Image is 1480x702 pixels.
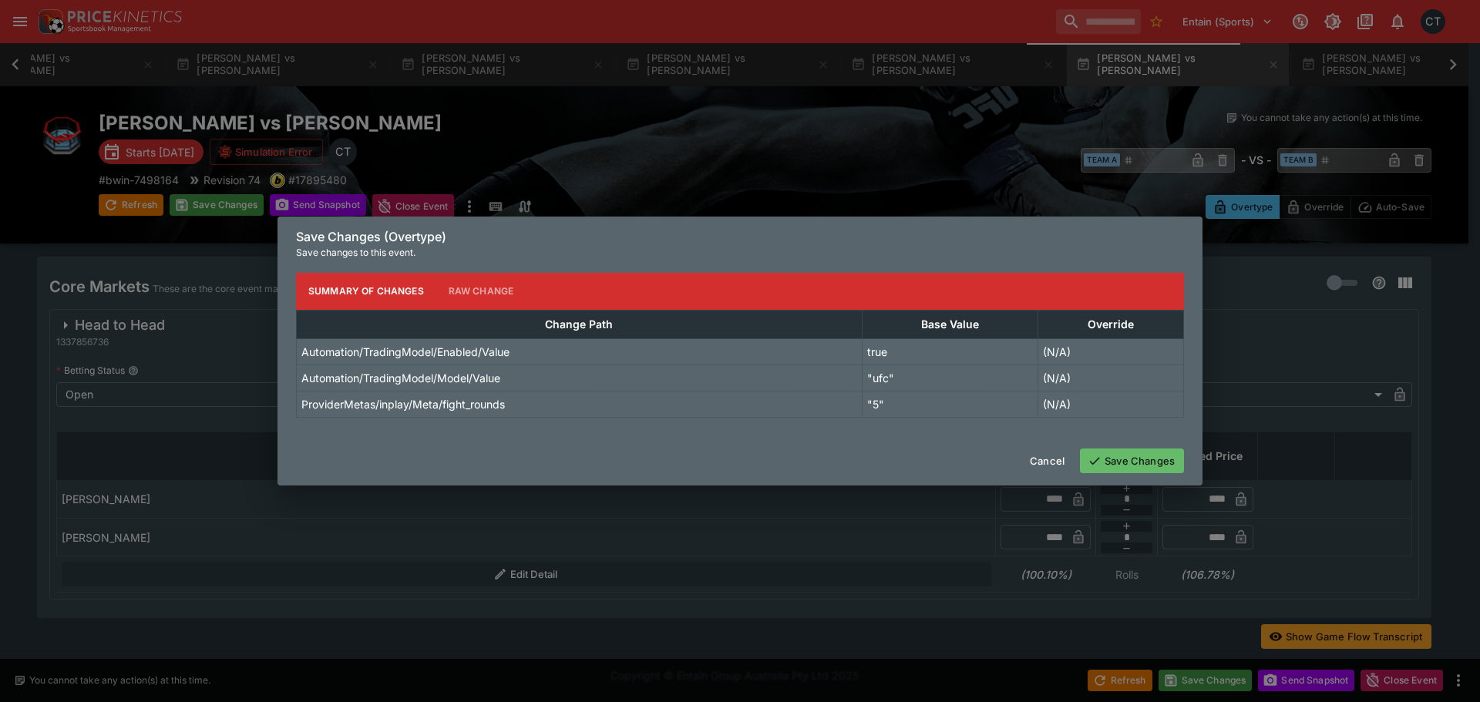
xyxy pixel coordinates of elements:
td: "5" [862,391,1038,417]
td: (N/A) [1038,364,1183,391]
th: Override [1038,310,1183,338]
td: "ufc" [862,364,1038,391]
button: Summary of Changes [296,273,436,310]
th: Change Path [297,310,863,338]
td: true [862,338,1038,364]
p: Save changes to this event. [296,245,1184,260]
button: Cancel [1021,448,1074,473]
p: ProviderMetas/inplay/Meta/fight_rounds [301,396,505,412]
button: Save Changes [1080,448,1184,473]
button: Raw Change [436,273,526,310]
p: Automation/TradingModel/Model/Value [301,370,500,386]
td: (N/A) [1038,338,1183,364]
h6: Save Changes (Overtype) [296,229,1184,245]
th: Base Value [862,310,1038,338]
p: Automation/TradingModel/Enabled/Value [301,344,510,360]
td: (N/A) [1038,391,1183,417]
